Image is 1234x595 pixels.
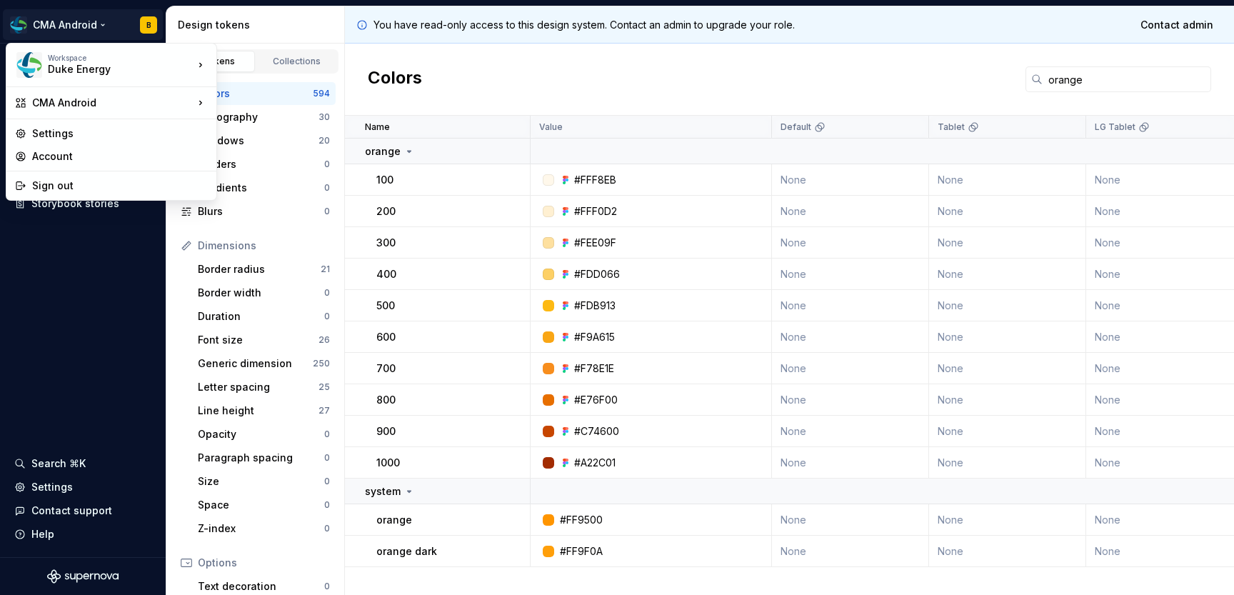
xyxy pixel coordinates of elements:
div: Sign out [32,179,208,193]
div: Account [32,149,208,164]
div: Workspace [48,54,194,62]
div: CMA Android [32,96,194,110]
div: Settings [32,126,208,141]
img: f6f21888-ac52-4431-a6ea-009a12e2bf23.png [16,52,42,78]
div: Duke Energy [48,62,169,76]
